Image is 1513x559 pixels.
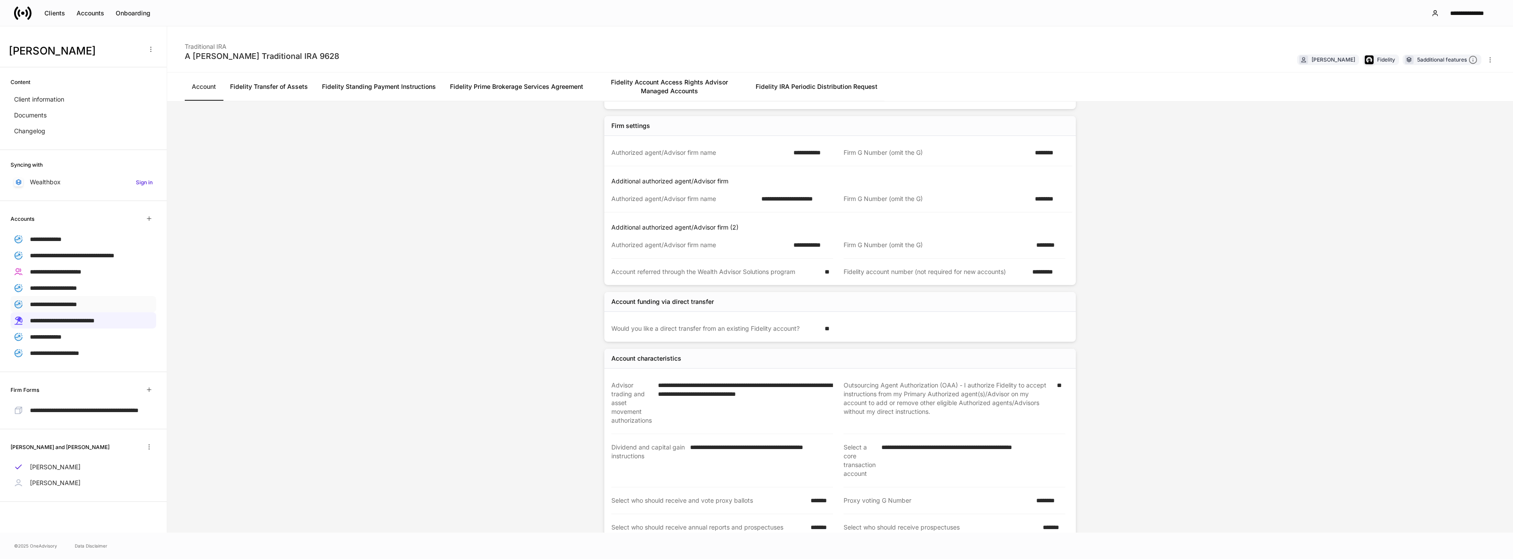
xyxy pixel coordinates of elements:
div: Onboarding [116,9,150,18]
h6: Content [11,78,30,86]
div: Select who should receive annual reports and prospectuses [611,523,805,532]
button: Onboarding [110,6,156,20]
button: Accounts [71,6,110,20]
div: Dividend and capital gain instructions [611,443,685,478]
p: Additional authorized agent/Advisor firm (2) [611,223,1072,232]
div: Firm G Number (omit the G) [844,148,1030,157]
a: Client information [11,91,156,107]
p: Documents [14,111,47,120]
div: Account characteristics [611,354,681,363]
div: A [PERSON_NAME] Traditional IRA 9628 [185,51,339,62]
div: 5 additional features [1417,55,1477,65]
div: Select who should receive and vote proxy ballots [611,496,805,505]
h6: Syncing with [11,161,43,169]
div: Proxy voting G Number [844,496,1031,505]
div: Select a core transaction account [844,443,876,478]
div: Account funding via direct transfer [611,297,714,306]
a: [PERSON_NAME] [11,475,156,491]
a: Fidelity Transfer of Assets [223,73,315,101]
p: Client information [14,95,64,104]
a: WealthboxSign in [11,174,156,190]
div: Accounts [77,9,104,18]
a: Account [185,73,223,101]
p: [PERSON_NAME] [30,479,80,487]
div: Account referred through the Wealth Advisor Solutions program [611,267,819,276]
a: Fidelity Prime Brokerage Services Agreement [443,73,590,101]
div: Traditional IRA [185,37,339,51]
div: Fidelity account number (not required for new accounts) [844,267,1027,276]
a: Fidelity Standing Payment Instructions [315,73,443,101]
div: Authorized agent/Advisor firm name [611,194,756,203]
h6: [PERSON_NAME] and [PERSON_NAME] [11,443,110,451]
button: Clients [39,6,71,20]
a: Changelog [11,123,156,139]
p: Changelog [14,127,45,135]
div: Advisor trading and asset movement authorizations [611,381,653,425]
div: Firm G Number (omit the G) [844,241,1031,249]
div: Authorized agent/Advisor firm name [611,241,788,249]
div: Authorized agent/Advisor firm name [611,148,788,157]
div: Would you like a direct transfer from an existing Fidelity account? [611,324,819,333]
a: Documents [11,107,156,123]
div: Select who should receive prospectuses [844,523,1038,532]
a: [PERSON_NAME] [11,459,156,475]
div: Firm settings [611,121,650,130]
div: Fidelity [1377,55,1395,64]
div: Firm G Number (omit the G) [844,194,1030,203]
div: Clients [44,9,65,18]
h6: Sign in [136,178,153,186]
div: Outsourcing Agent Authorization (OAA) - I authorize Fidelity to accept instructions from my Prima... [844,381,1052,425]
p: Wealthbox [30,178,61,186]
p: [PERSON_NAME] [30,463,80,471]
h3: [PERSON_NAME] [9,44,140,58]
p: Additional authorized agent/Advisor firm [611,177,1072,186]
a: Fidelity Account Access Rights Advisor Managed Accounts [590,73,749,101]
a: Data Disclaimer [75,542,107,549]
h6: Firm Forms [11,386,39,394]
span: © 2025 OneAdvisory [14,542,57,549]
h6: Accounts [11,215,34,223]
a: Fidelity IRA Periodic Distribution Request [749,73,884,101]
div: [PERSON_NAME] [1312,55,1355,64]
